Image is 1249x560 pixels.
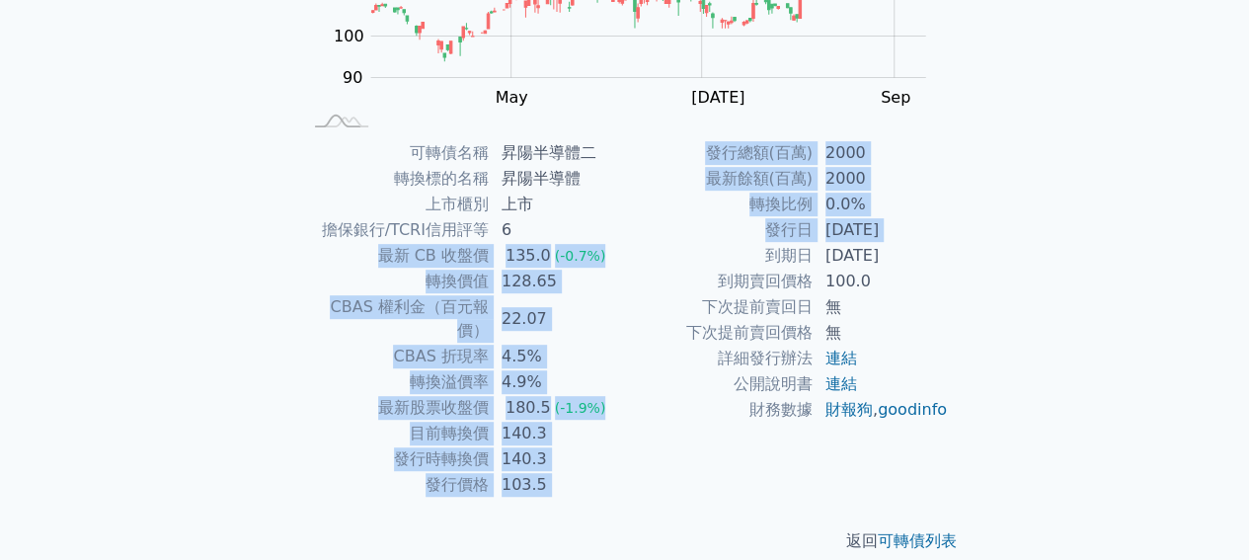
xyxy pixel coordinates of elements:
[814,217,949,243] td: [DATE]
[555,400,606,416] span: (-1.9%)
[490,446,625,472] td: 140.3
[825,400,873,419] a: 財報狗
[502,244,555,268] div: 135.0
[625,371,814,397] td: 公開說明書
[502,396,555,420] div: 180.5
[625,166,814,192] td: 最新餘額(百萬)
[1150,465,1249,560] div: 聊天小工具
[625,269,814,294] td: 到期賣回價格
[301,192,490,217] td: 上市櫃別
[814,243,949,269] td: [DATE]
[878,400,947,419] a: goodinfo
[625,346,814,371] td: 詳細發行辦法
[301,166,490,192] td: 轉換標的名稱
[691,88,744,107] tspan: [DATE]
[301,421,490,446] td: 目前轉換價
[277,529,973,553] p: 返回
[301,294,490,344] td: CBAS 權利金（百元報價）
[495,88,527,107] tspan: May
[334,27,364,45] tspan: 100
[490,421,625,446] td: 140.3
[625,320,814,346] td: 下次提前賣回價格
[301,269,490,294] td: 轉換價值
[625,243,814,269] td: 到期日
[490,369,625,395] td: 4.9%
[814,269,949,294] td: 100.0
[343,68,362,87] tspan: 90
[490,140,625,166] td: 昇陽半導體二
[625,294,814,320] td: 下次提前賣回日
[1150,465,1249,560] iframe: Chat Widget
[814,397,949,423] td: ,
[814,140,949,166] td: 2000
[490,344,625,369] td: 4.5%
[625,192,814,217] td: 轉換比例
[555,248,606,264] span: (-0.7%)
[490,294,625,344] td: 22.07
[825,349,857,367] a: 連結
[490,192,625,217] td: 上市
[301,344,490,369] td: CBAS 折現率
[301,472,490,498] td: 發行價格
[490,269,625,294] td: 128.65
[301,446,490,472] td: 發行時轉換價
[625,140,814,166] td: 發行總額(百萬)
[490,472,625,498] td: 103.5
[301,243,490,269] td: 最新 CB 收盤價
[301,140,490,166] td: 可轉債名稱
[878,531,957,550] a: 可轉債列表
[814,320,949,346] td: 無
[814,192,949,217] td: 0.0%
[301,395,490,421] td: 最新股票收盤價
[881,88,910,107] tspan: Sep
[301,217,490,243] td: 擔保銀行/TCRI信用評等
[625,217,814,243] td: 發行日
[814,166,949,192] td: 2000
[490,217,625,243] td: 6
[825,374,857,393] a: 連結
[490,166,625,192] td: 昇陽半導體
[625,397,814,423] td: 財務數據
[814,294,949,320] td: 無
[301,369,490,395] td: 轉換溢價率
